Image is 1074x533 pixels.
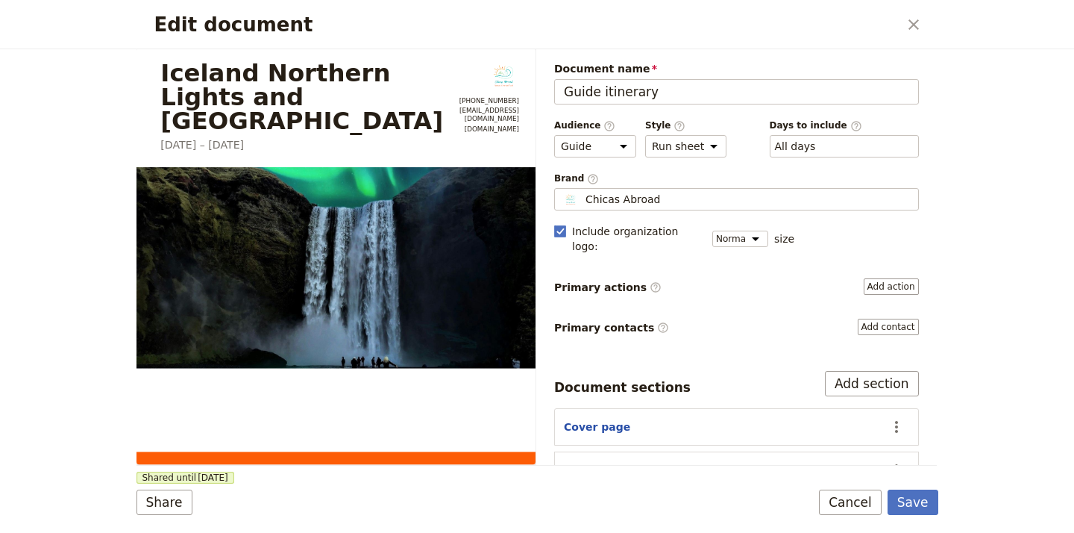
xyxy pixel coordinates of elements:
h1: Iceland Northern Lights and [GEOGRAPHIC_DATA] [160,60,443,133]
select: Audience​ [554,135,636,158]
a: info@chicasabroad.com [459,107,518,123]
span: ​ [657,322,669,334]
button: Close dialog [901,12,926,37]
span: size [774,231,794,246]
a: +1 509-999-5345 [459,97,518,105]
button: Save [888,490,938,515]
span: ​ [850,120,862,131]
span: Shared until [136,472,234,484]
a: https://www.chicasabroad.com [459,125,518,133]
span: [DATE] [198,472,228,484]
select: size [712,231,768,247]
img: Chicas Abroad logo [489,60,518,90]
select: Style​ [645,135,726,158]
span: Primary actions [554,280,662,295]
button: Primary actions​ [864,278,919,295]
span: ​ [587,173,599,184]
button: Add section [825,371,919,396]
span: Document name [554,61,919,76]
h2: Edit document [154,13,898,36]
button: Overview [564,463,619,478]
button: Actions [884,458,909,483]
button: Actions [884,414,909,440]
input: Document name [554,79,919,105]
span: Primary contacts [554,320,669,335]
div: Document sections [554,378,691,396]
span: ​ [650,281,662,293]
span: Brand [554,172,919,185]
img: Profile [561,192,580,207]
button: Share [136,490,192,515]
span: ​ [603,120,615,131]
span: Chicas Abroad [585,192,661,207]
span: ​ [673,120,685,131]
span: Audience [554,119,636,132]
span: [DATE] – [DATE] [160,139,244,151]
button: Cover page [564,420,630,434]
button: Days to include​Clear input [775,139,816,154]
span: Days to include [770,119,919,132]
button: Cancel [819,490,882,515]
span: Style [645,119,726,132]
button: Primary contacts​ [858,319,919,335]
span: Include organization logo : [572,224,703,254]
